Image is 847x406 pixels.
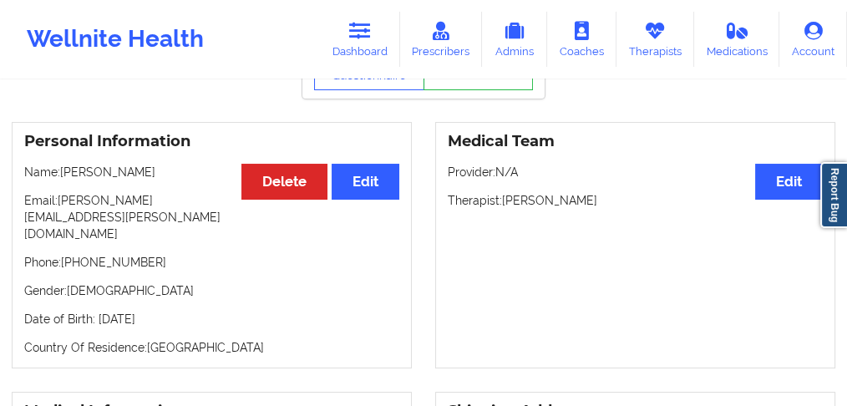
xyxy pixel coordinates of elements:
h3: Personal Information [24,132,399,151]
p: Phone: [PHONE_NUMBER] [24,254,399,271]
a: Admins [482,12,547,67]
h3: Medical Team [448,132,823,151]
a: Dashboard [320,12,400,67]
p: Name: [PERSON_NAME] [24,164,399,180]
p: Country Of Residence: [GEOGRAPHIC_DATA] [24,339,399,356]
button: Edit [755,164,823,200]
p: Therapist: [PERSON_NAME] [448,192,823,209]
p: Email: [PERSON_NAME][EMAIL_ADDRESS][PERSON_NAME][DOMAIN_NAME] [24,192,399,242]
a: Therapists [616,12,694,67]
p: Provider: N/A [448,164,823,180]
a: Report Bug [820,162,847,228]
a: Medications [694,12,780,67]
p: Gender: [DEMOGRAPHIC_DATA] [24,282,399,299]
a: Account [779,12,847,67]
p: Date of Birth: [DATE] [24,311,399,327]
button: Edit [332,164,399,200]
button: Delete [241,164,327,200]
a: Coaches [547,12,616,67]
a: Prescribers [400,12,483,67]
